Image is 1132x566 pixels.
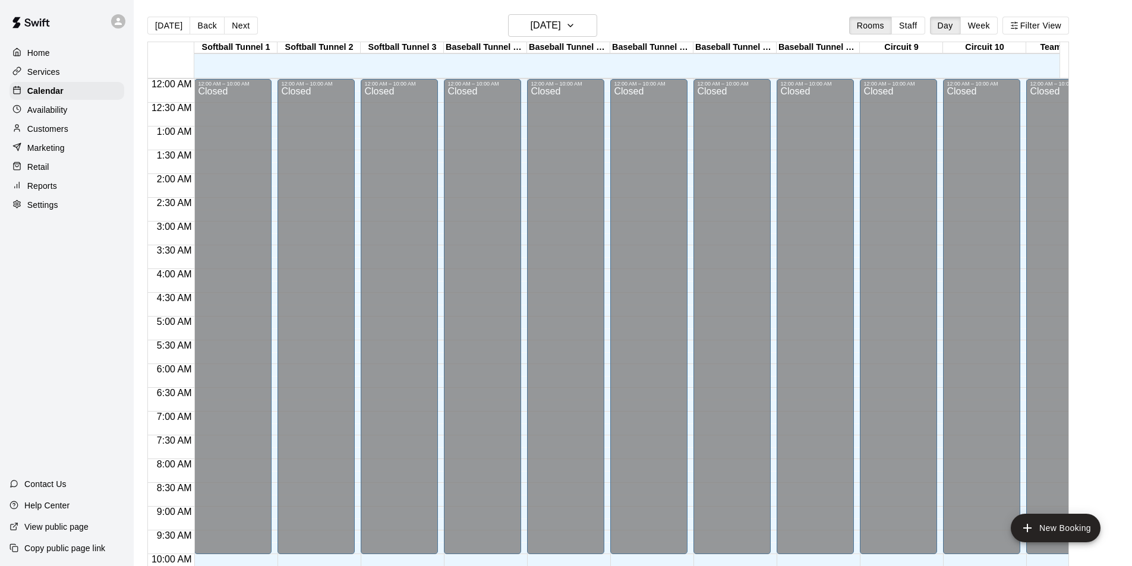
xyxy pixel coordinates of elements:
[777,79,854,554] div: 12:00 AM – 10:00 AM: Closed
[154,293,195,303] span: 4:30 AM
[863,81,934,87] div: 12:00 AM – 10:00 AM
[154,127,195,137] span: 1:00 AM
[24,478,67,490] p: Contact Us
[10,101,124,119] a: Availability
[943,79,1020,554] div: 12:00 AM – 10:00 AM: Closed
[154,507,195,517] span: 9:00 AM
[27,199,58,211] p: Settings
[10,44,124,62] a: Home
[947,87,1017,558] div: Closed
[149,103,195,113] span: 12:30 AM
[154,530,195,540] span: 9:30 AM
[24,542,105,554] p: Copy public page link
[10,196,124,214] a: Settings
[780,87,850,558] div: Closed
[27,47,50,59] p: Home
[947,81,1017,87] div: 12:00 AM – 10:00 AM
[281,87,351,558] div: Closed
[614,87,684,558] div: Closed
[154,388,195,398] span: 6:30 AM
[447,81,518,87] div: 12:00 AM – 10:00 AM
[960,17,998,34] button: Week
[361,79,438,554] div: 12:00 AM – 10:00 AM: Closed
[154,412,195,422] span: 7:00 AM
[224,17,257,34] button: Next
[10,139,124,157] a: Marketing
[693,42,777,53] div: Baseball Tunnel 7 (Mound/Machine)
[27,123,68,135] p: Customers
[149,554,195,564] span: 10:00 AM
[777,42,860,53] div: Baseball Tunnel 8 (Mound)
[154,198,195,208] span: 2:30 AM
[1026,42,1109,53] div: Team Room 1
[24,521,89,533] p: View public page
[24,499,70,511] p: Help Center
[1030,81,1100,87] div: 12:00 AM – 10:00 AM
[278,42,361,53] div: Softball Tunnel 2
[154,245,195,255] span: 3:30 AM
[154,340,195,350] span: 5:30 AM
[614,81,684,87] div: 12:00 AM – 10:00 AM
[27,142,65,154] p: Marketing
[194,79,272,554] div: 12:00 AM – 10:00 AM: Closed
[697,87,767,558] div: Closed
[154,222,195,232] span: 3:00 AM
[10,82,124,100] a: Calendar
[849,17,892,34] button: Rooms
[154,150,195,160] span: 1:30 AM
[154,459,195,469] span: 8:00 AM
[154,483,195,493] span: 8:30 AM
[697,81,767,87] div: 12:00 AM – 10:00 AM
[154,174,195,184] span: 2:00 AM
[198,87,268,558] div: Closed
[10,177,124,195] a: Reports
[527,79,604,554] div: 12:00 AM – 10:00 AM: Closed
[1026,79,1103,554] div: 12:00 AM – 10:00 AM: Closed
[364,87,434,558] div: Closed
[508,14,597,37] button: [DATE]
[531,87,601,558] div: Closed
[1030,87,1100,558] div: Closed
[154,364,195,374] span: 6:00 AM
[10,120,124,138] a: Customers
[943,42,1026,53] div: Circuit 10
[780,81,850,87] div: 12:00 AM – 10:00 AM
[154,317,195,327] span: 5:00 AM
[154,269,195,279] span: 4:00 AM
[444,79,521,554] div: 12:00 AM – 10:00 AM: Closed
[27,180,57,192] p: Reports
[27,104,68,116] p: Availability
[281,81,351,87] div: 12:00 AM – 10:00 AM
[610,42,693,53] div: Baseball Tunnel 6 (Machine)
[147,17,190,34] button: [DATE]
[863,87,934,558] div: Closed
[27,85,64,97] p: Calendar
[860,79,937,554] div: 12:00 AM – 10:00 AM: Closed
[527,42,610,53] div: Baseball Tunnel 5 (Machine)
[361,42,444,53] div: Softball Tunnel 3
[693,79,771,554] div: 12:00 AM – 10:00 AM: Closed
[154,435,195,445] span: 7:30 AM
[27,66,60,78] p: Services
[10,63,124,81] a: Services
[891,17,925,34] button: Staff
[198,81,268,87] div: 12:00 AM – 10:00 AM
[447,87,518,558] div: Closed
[364,81,434,87] div: 12:00 AM – 10:00 AM
[27,161,49,173] p: Retail
[444,42,527,53] div: Baseball Tunnel 4 (Machine)
[1002,17,1069,34] button: Filter View
[860,42,943,53] div: Circuit 9
[930,17,961,34] button: Day
[194,42,278,53] div: Softball Tunnel 1
[10,158,124,176] a: Retail
[531,17,561,34] h6: [DATE]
